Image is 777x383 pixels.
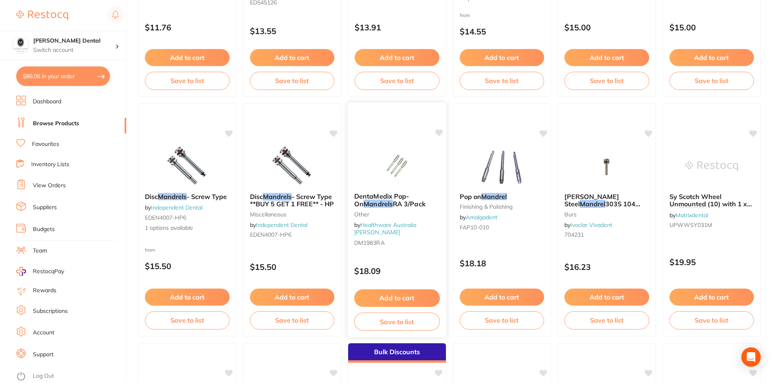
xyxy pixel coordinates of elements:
span: Sy Scotch Wheel Unmounted (10) with 1 x HP [669,193,752,216]
button: Add to cart [250,289,335,306]
button: Add to cart [460,289,545,306]
button: Add to cart [564,289,649,306]
a: Ivoclar Vivadent [570,221,612,229]
button: Add to cart [355,49,439,66]
p: $15.00 [669,23,754,32]
a: Suppliers [33,203,57,212]
span: 303S 104 050 / 5 [564,200,640,215]
em: Mandrel [679,208,704,216]
a: Account [33,329,54,337]
button: Add to cart [145,289,230,306]
b: Disc Mandrels - Screw Type **BUY 5 GET 1 FREE** - HP [250,193,335,208]
span: DM1983RA [354,239,385,246]
small: finishing & polishing [460,203,545,210]
b: Meisinger Steel Mandrel 303S 104 050 / 5 [564,193,649,208]
span: EDEN4007-HP6 [145,214,186,221]
b: DentaMedix Pop-On Mandrels RA 3/Pack [354,193,440,208]
small: other [354,211,440,217]
p: $15.00 [564,23,649,32]
button: Add to cart [564,49,649,66]
div: Bulk Discounts [348,343,446,363]
span: by [354,221,417,236]
div: Open Intercom Messenger [741,347,761,367]
span: - Medium [704,208,734,216]
span: DentaMedix Pop-On [354,192,409,208]
a: Favourites [32,140,59,148]
button: Save to list [250,72,335,90]
a: Team [33,247,47,255]
b: Pop on Mandrel [460,193,545,200]
span: Pop on [460,193,481,201]
span: - Screw Type [187,193,227,201]
a: Amalgadent [466,214,497,221]
span: FAP10-010 [460,224,489,231]
button: Add to cart [354,289,440,307]
a: Independent Dental [151,204,202,211]
span: by [564,221,612,229]
a: Subscriptions [33,307,68,315]
b: Sy Scotch Wheel Unmounted (10) with 1 x HP Mandrel - Medium [669,193,754,208]
button: Save to list [145,311,230,329]
button: Log Out [16,370,124,383]
p: $18.09 [354,266,440,276]
img: Disc Mandrels - Screw Type **BUY 5 GET 1 FREE** - HP [266,146,319,186]
span: from [145,247,155,253]
a: Dashboard [33,98,61,106]
button: Save to list [354,312,440,331]
img: Meisinger Steel Mandrel 303S 104 050 / 5 [580,146,633,186]
span: EDEN4007-HP6 [250,231,291,238]
span: by [669,212,708,219]
img: Pop on Mandrel [476,146,528,186]
span: Disc [145,193,158,201]
small: miscellaneous [250,211,335,218]
a: Support [33,351,54,359]
a: Independent Dental [256,221,308,229]
span: UPWWSY031M [669,221,712,229]
a: Log Out [33,372,54,380]
img: DentaMedix Pop-On Mandrels RA 3/Pack [370,145,424,186]
small: burs [564,211,649,218]
p: $13.55 [250,26,335,36]
button: Add to cart [460,49,545,66]
button: Save to list [250,311,335,329]
a: Rewards [33,287,56,295]
button: Save to list [564,311,649,329]
button: Save to list [460,311,545,329]
p: $11.76 [145,23,230,32]
p: $14.55 [460,27,545,36]
img: O'Meara Dental [13,37,29,53]
a: Budgets [33,225,55,233]
button: Add to cart [250,49,335,66]
img: RestocqPay [16,267,26,276]
button: Save to list [145,72,230,90]
a: Restocq Logo [16,6,68,25]
em: Mandrel [580,200,605,208]
p: $13.91 [355,23,439,32]
span: RestocqPay [33,267,64,276]
button: $86.06 in your order [16,66,110,86]
img: Disc Mandrels - Screw Type [161,146,213,186]
h4: O'Meara Dental [33,37,115,45]
span: by [145,204,202,211]
a: View Orders [33,182,66,190]
p: Switch account [33,46,115,54]
span: RA 3/Pack [393,200,426,208]
b: Disc Mandrels - Screw Type [145,193,230,200]
p: $19.95 [669,257,754,267]
p: $16.23 [564,262,649,272]
p: $15.50 [250,262,335,272]
button: Add to cart [669,49,754,66]
span: from [460,12,470,18]
p: $18.18 [460,259,545,268]
span: by [460,214,497,221]
button: Save to list [355,72,439,90]
p: $15.50 [145,261,230,271]
a: Matrixdental [676,212,708,219]
button: Save to list [460,72,545,90]
em: Mandrels [158,193,187,201]
button: Save to list [564,72,649,90]
span: [PERSON_NAME] Steel [564,193,619,208]
em: Mandrel [481,193,507,201]
em: Mandrels [364,200,393,208]
a: Browse Products [33,120,79,128]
